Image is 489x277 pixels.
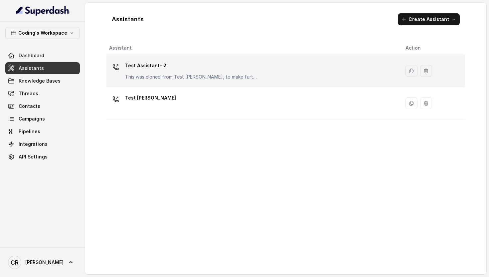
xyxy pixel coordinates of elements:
[25,259,64,266] span: [PERSON_NAME]
[5,151,80,163] a: API Settings
[19,90,38,97] span: Threads
[5,62,80,74] a: Assistants
[19,153,48,160] span: API Settings
[19,116,45,122] span: Campaigns
[125,60,258,71] p: Test Assistant- 2
[18,29,67,37] p: Coding's Workspace
[5,253,80,272] a: [PERSON_NAME]
[5,113,80,125] a: Campaigns
[125,74,258,80] p: This was cloned from Test [PERSON_NAME], to make further changes as discussed with the Superdash ...
[19,65,44,72] span: Assistants
[5,27,80,39] button: Coding's Workspace
[125,93,176,103] p: Test [PERSON_NAME]
[16,5,70,16] img: light.svg
[5,126,80,138] a: Pipelines
[19,141,48,147] span: Integrations
[398,13,460,25] button: Create Assistant
[5,88,80,100] a: Threads
[5,75,80,87] a: Knowledge Bases
[5,138,80,150] a: Integrations
[19,128,40,135] span: Pipelines
[400,41,465,55] th: Action
[19,103,40,110] span: Contacts
[5,50,80,62] a: Dashboard
[112,14,144,25] h1: Assistants
[5,100,80,112] a: Contacts
[19,78,61,84] span: Knowledge Bases
[11,259,19,266] text: CR
[106,41,400,55] th: Assistant
[19,52,44,59] span: Dashboard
